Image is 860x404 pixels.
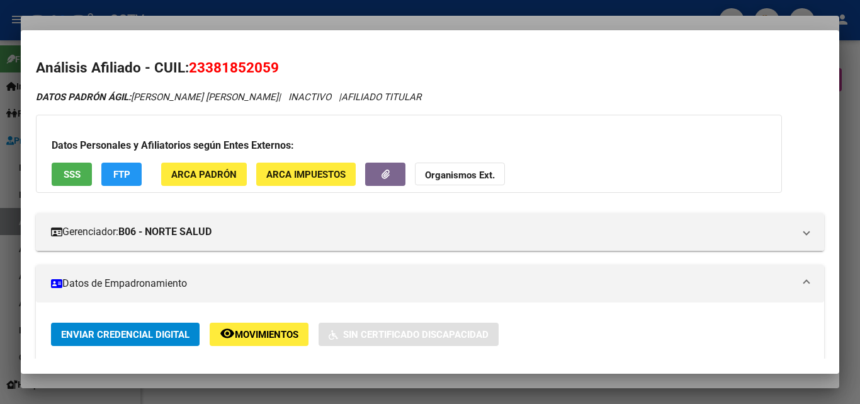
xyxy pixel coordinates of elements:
button: Sin Certificado Discapacidad [319,323,499,346]
h2: Análisis Afiliado - CUIL: [36,57,824,79]
span: SSS [64,169,81,180]
iframe: Intercom live chat [817,361,847,391]
span: Movimientos [235,329,298,340]
span: [PERSON_NAME] [PERSON_NAME] [36,91,278,103]
strong: B06 - NORTE SALUD [118,224,212,240]
button: SSS [52,163,92,186]
button: Enviar Credencial Digital [51,323,200,346]
mat-panel-title: Gerenciador: [51,224,794,240]
strong: Organismos Ext. [425,170,495,181]
span: 23381852059 [189,59,279,76]
span: ARCA Padrón [171,169,237,180]
h3: Datos Personales y Afiliatorios según Entes Externos: [52,138,766,153]
button: Organismos Ext. [415,163,505,186]
span: Enviar Credencial Digital [61,329,190,340]
mat-expansion-panel-header: Gerenciador:B06 - NORTE SALUD [36,213,824,251]
span: ARCA Impuestos [266,169,346,180]
strong: DATOS PADRÓN ÁGIL: [36,91,131,103]
button: ARCA Padrón [161,163,247,186]
span: AFILIADO TITULAR [341,91,421,103]
mat-panel-title: Datos de Empadronamiento [51,276,794,291]
span: Sin Certificado Discapacidad [343,329,489,340]
button: ARCA Impuestos [256,163,356,186]
mat-expansion-panel-header: Datos de Empadronamiento [36,265,824,303]
i: | INACTIVO | [36,91,421,103]
button: Movimientos [210,323,308,346]
button: FTP [101,163,142,186]
mat-icon: remove_red_eye [220,326,235,341]
span: FTP [113,169,130,180]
